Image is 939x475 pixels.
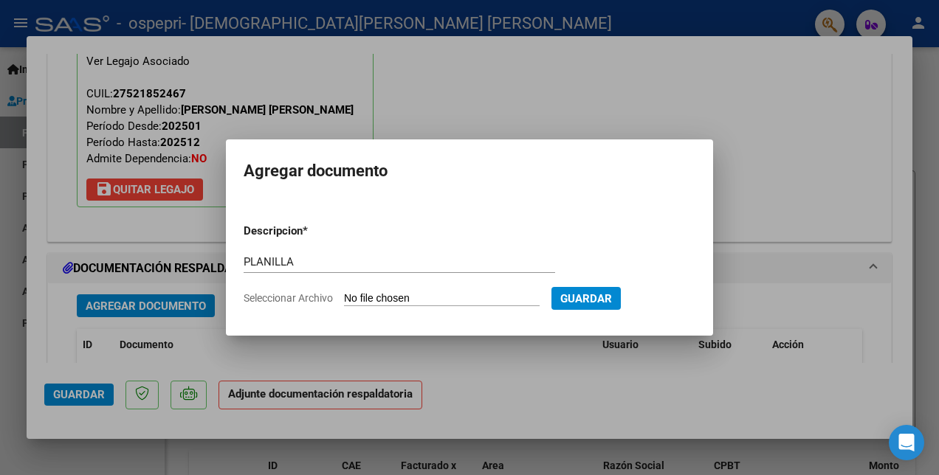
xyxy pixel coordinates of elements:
[560,292,612,305] span: Guardar
[244,292,333,304] span: Seleccionar Archivo
[244,223,379,240] p: Descripcion
[889,425,924,460] div: Open Intercom Messenger
[244,157,695,185] h2: Agregar documento
[551,287,621,310] button: Guardar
